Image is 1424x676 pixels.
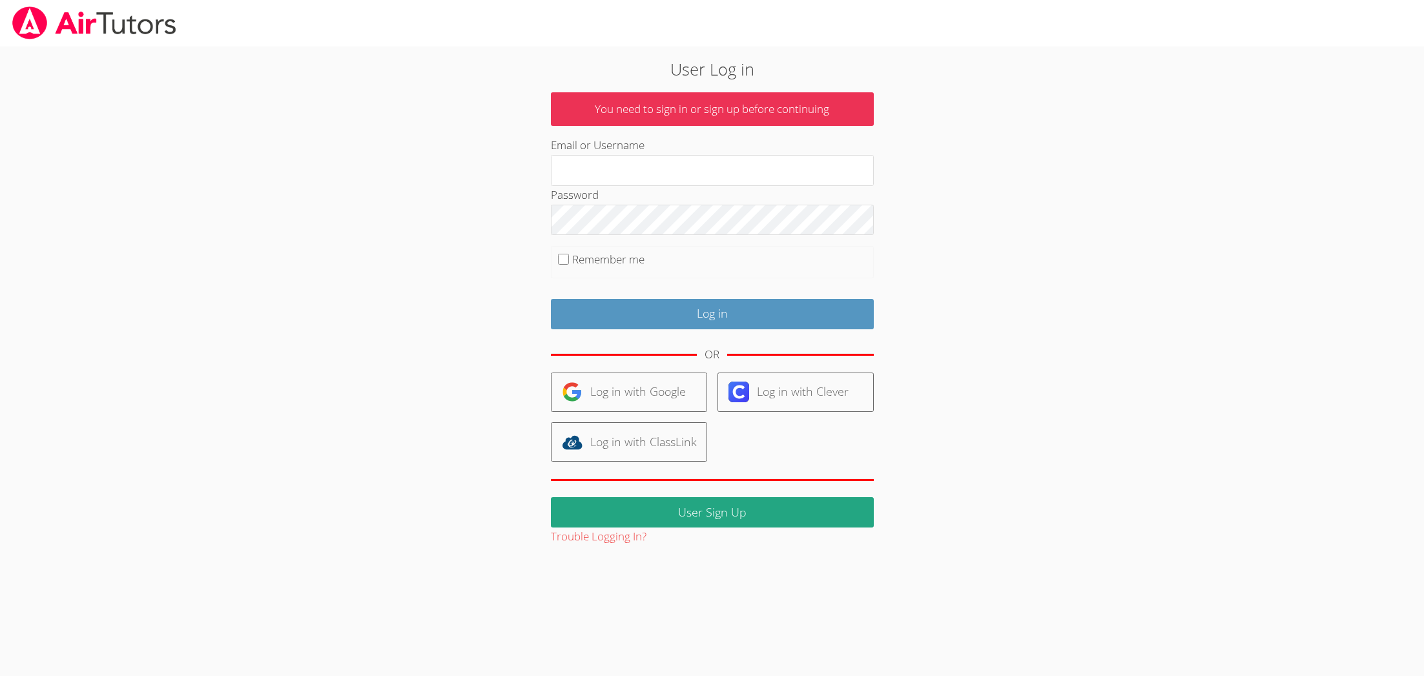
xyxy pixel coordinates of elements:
[551,92,874,127] p: You need to sign in or sign up before continuing
[551,299,874,329] input: Log in
[562,382,583,402] img: google-logo-50288ca7cdecda66e5e0955fdab243c47b7ad437acaf1139b6f446037453330a.svg
[327,57,1097,81] h2: User Log in
[551,187,599,202] label: Password
[551,422,707,462] a: Log in with ClassLink
[551,497,874,527] a: User Sign Up
[562,432,583,453] img: classlink-logo-d6bb404cc1216ec64c9a2012d9dc4662098be43eaf13dc465df04b49fa7ab582.svg
[572,252,645,267] label: Remember me
[551,373,707,412] a: Log in with Google
[11,6,178,39] img: airtutors_banner-c4298cdbf04f3fff15de1276eac7730deb9818008684d7c2e4769d2f7ddbe033.png
[728,382,749,402] img: clever-logo-6eab21bc6e7a338710f1a6ff85c0baf02591cd810cc4098c63d3a4b26e2feb20.svg
[551,138,645,152] label: Email or Username
[705,345,719,364] div: OR
[551,527,646,546] button: Trouble Logging In?
[717,373,874,412] a: Log in with Clever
